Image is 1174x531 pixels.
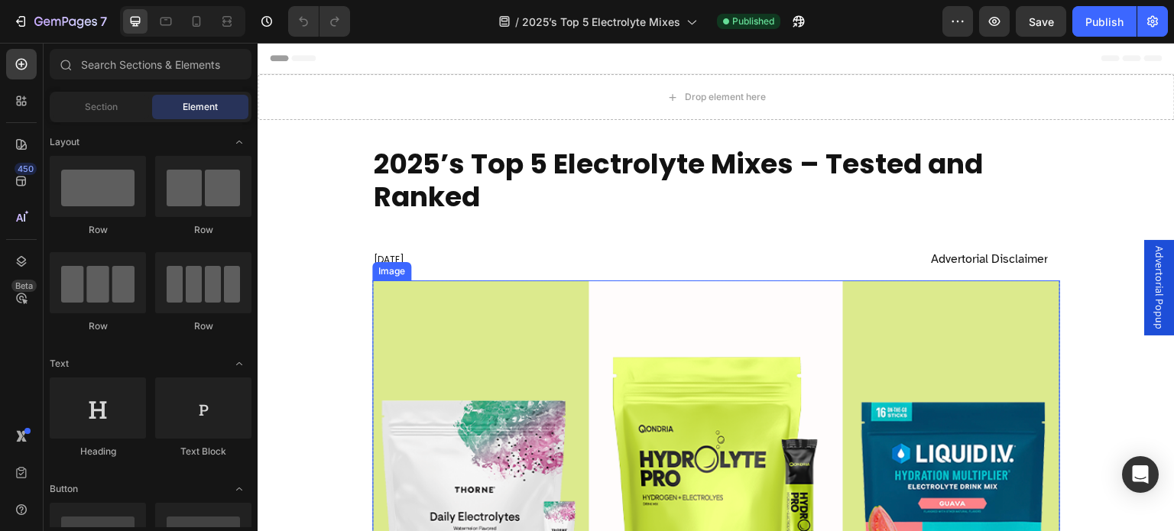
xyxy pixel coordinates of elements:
[115,103,803,172] h2: 2025’s Top 5 Electrolyte Mixes – Tested and Ranked
[155,223,251,237] div: Row
[118,222,151,235] div: Image
[6,6,114,37] button: 7
[100,12,107,31] p: 7
[227,351,251,376] span: Toggle open
[155,319,251,333] div: Row
[664,207,803,225] a: Advertorial Disclaimer
[894,203,910,287] span: Advertorial Popup
[227,477,251,501] span: Toggle open
[183,100,218,114] span: Element
[427,48,508,60] div: Drop element here
[155,445,251,458] div: Text Block
[522,14,680,30] span: 2025’s Top 5 Electrolyte Mixes
[50,223,146,237] div: Row
[515,14,519,30] span: /
[258,43,1174,531] iframe: Design area
[1016,6,1066,37] button: Save
[50,357,69,371] span: Text
[50,135,79,149] span: Layout
[1122,456,1159,493] div: Open Intercom Messenger
[288,6,350,37] div: Undo/Redo
[673,207,790,225] div: Advertorial Disclaimer
[11,280,37,292] div: Beta
[50,482,78,496] span: Button
[1085,14,1124,30] div: Publish
[115,209,451,225] h2: [DATE]
[1029,15,1054,28] span: Save
[732,15,774,28] span: Published
[227,130,251,154] span: Toggle open
[15,163,37,175] div: 450
[50,49,251,79] input: Search Sections & Elements
[50,445,146,458] div: Heading
[50,319,146,333] div: Row
[85,100,118,114] span: Section
[1072,6,1137,37] button: Publish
